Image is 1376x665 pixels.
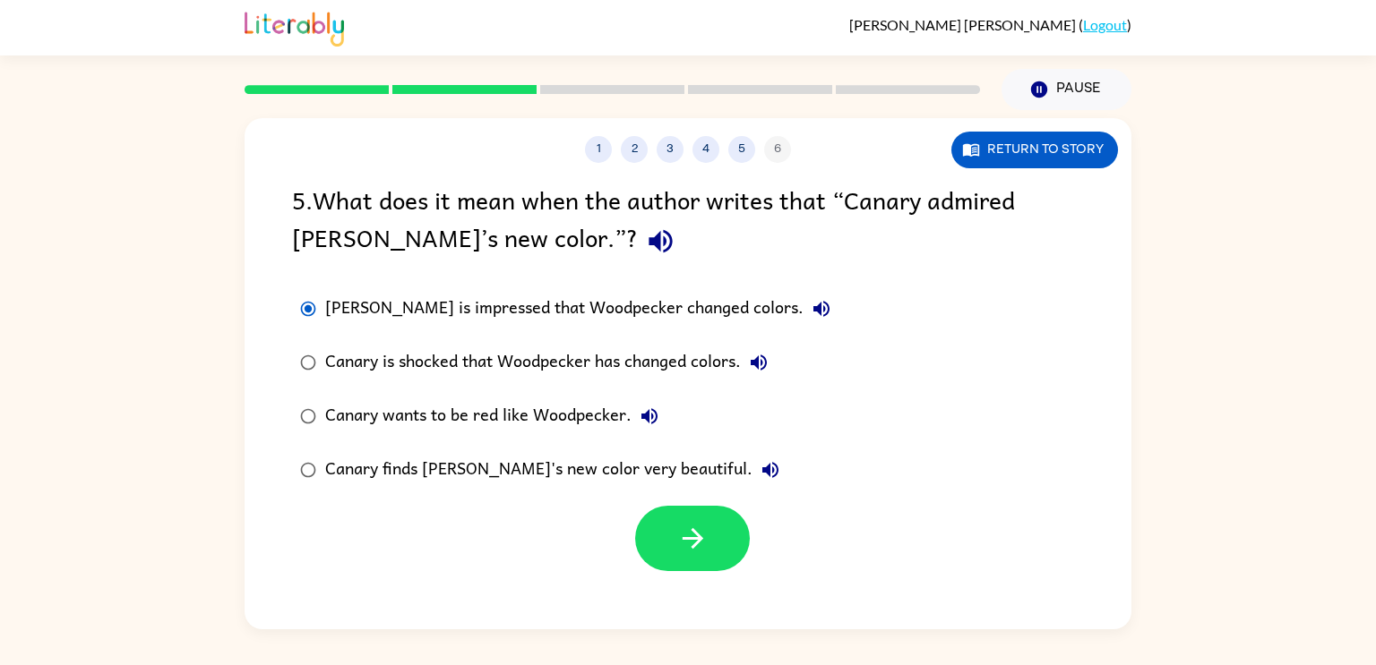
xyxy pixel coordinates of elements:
[728,136,755,163] button: 5
[325,452,788,488] div: Canary finds [PERSON_NAME]'s new color very beautiful.
[621,136,648,163] button: 2
[849,16,1079,33] span: [PERSON_NAME] [PERSON_NAME]
[1002,69,1131,110] button: Pause
[325,345,777,380] div: Canary is shocked that Woodpecker has changed colors.
[692,136,719,163] button: 4
[1083,16,1127,33] a: Logout
[585,136,612,163] button: 1
[292,181,1084,264] div: 5 . What does it mean when the author writes that “Canary admired [PERSON_NAME]’s new color.”?
[752,452,788,488] button: Canary finds [PERSON_NAME]'s new color very beautiful.
[849,16,1131,33] div: ( )
[632,398,667,434] button: Canary wants to be red like Woodpecker.
[741,345,777,380] button: Canary is shocked that Woodpecker has changed colors.
[245,7,344,47] img: Literably
[804,291,839,327] button: [PERSON_NAME] is impressed that Woodpecker changed colors.
[951,132,1118,168] button: Return to story
[325,291,839,327] div: [PERSON_NAME] is impressed that Woodpecker changed colors.
[325,398,667,434] div: Canary wants to be red like Woodpecker.
[657,136,684,163] button: 3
